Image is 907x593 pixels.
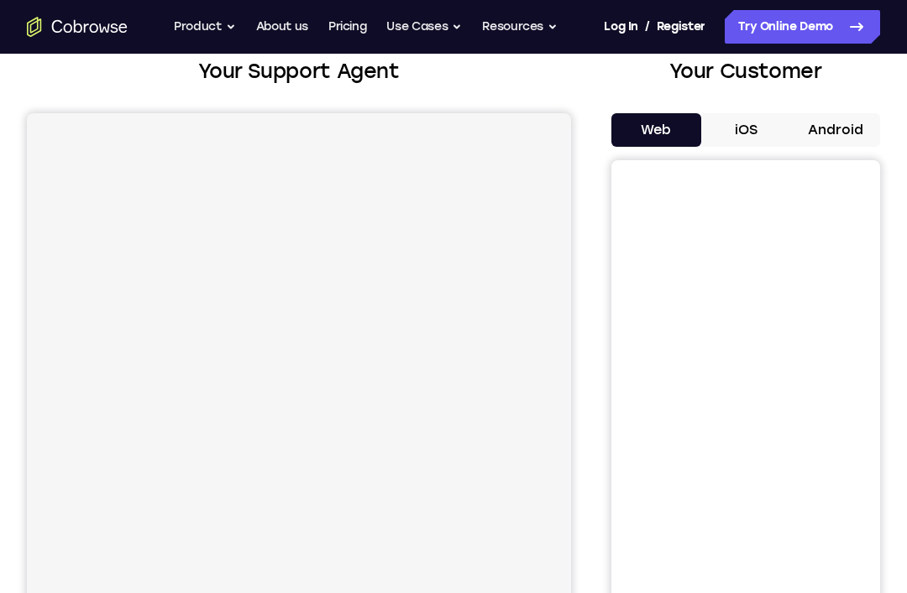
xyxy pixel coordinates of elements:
a: Register [657,10,705,44]
button: iOS [701,113,791,147]
button: Android [790,113,880,147]
a: Try Online Demo [725,10,880,44]
a: Pricing [328,10,367,44]
a: Log In [604,10,637,44]
a: About us [256,10,308,44]
button: Resources [482,10,558,44]
button: Use Cases [386,10,462,44]
h2: Your Customer [611,56,880,86]
a: Go to the home page [27,17,128,37]
button: Product [174,10,236,44]
button: Web [611,113,701,147]
h2: Your Support Agent [27,56,571,86]
span: / [645,17,650,37]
